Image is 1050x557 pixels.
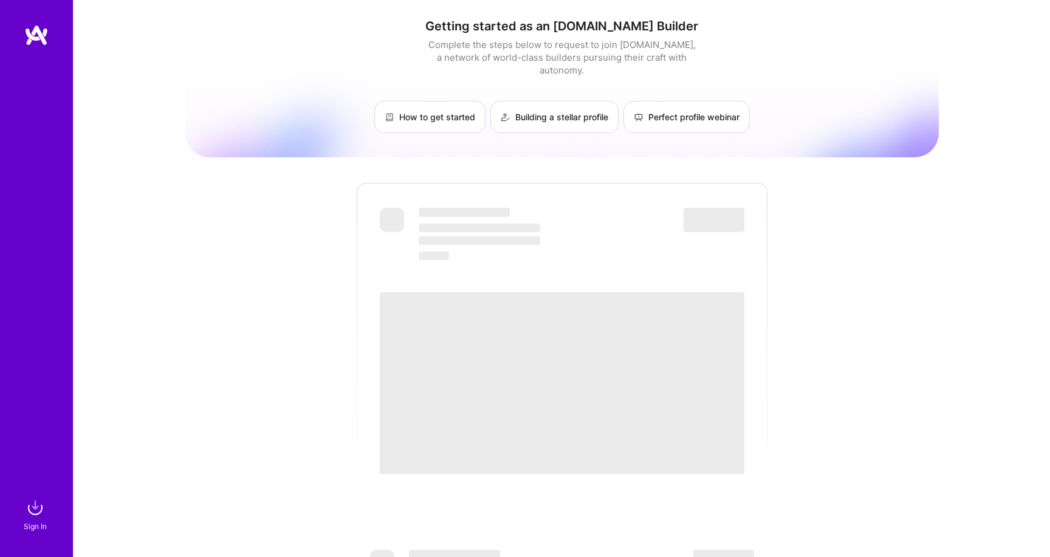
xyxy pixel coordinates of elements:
[24,520,47,533] div: Sign In
[24,24,49,46] img: logo
[380,292,744,474] span: ‌
[419,224,540,232] span: ‌
[634,112,643,122] img: Perfect profile webinar
[623,101,750,133] a: Perfect profile webinar
[419,251,449,260] span: ‌
[23,496,47,520] img: sign in
[425,38,699,77] div: Complete the steps below to request to join [DOMAIN_NAME], a network of world-class builders purs...
[501,112,510,122] img: Building a stellar profile
[380,208,404,232] span: ‌
[419,236,540,245] span: ‌
[385,112,394,122] img: How to get started
[185,19,939,33] h1: Getting started as an [DOMAIN_NAME] Builder
[419,208,510,217] span: ‌
[490,101,619,133] a: Building a stellar profile
[684,208,744,232] span: ‌
[26,496,47,533] a: sign inSign In
[374,101,486,133] a: How to get started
